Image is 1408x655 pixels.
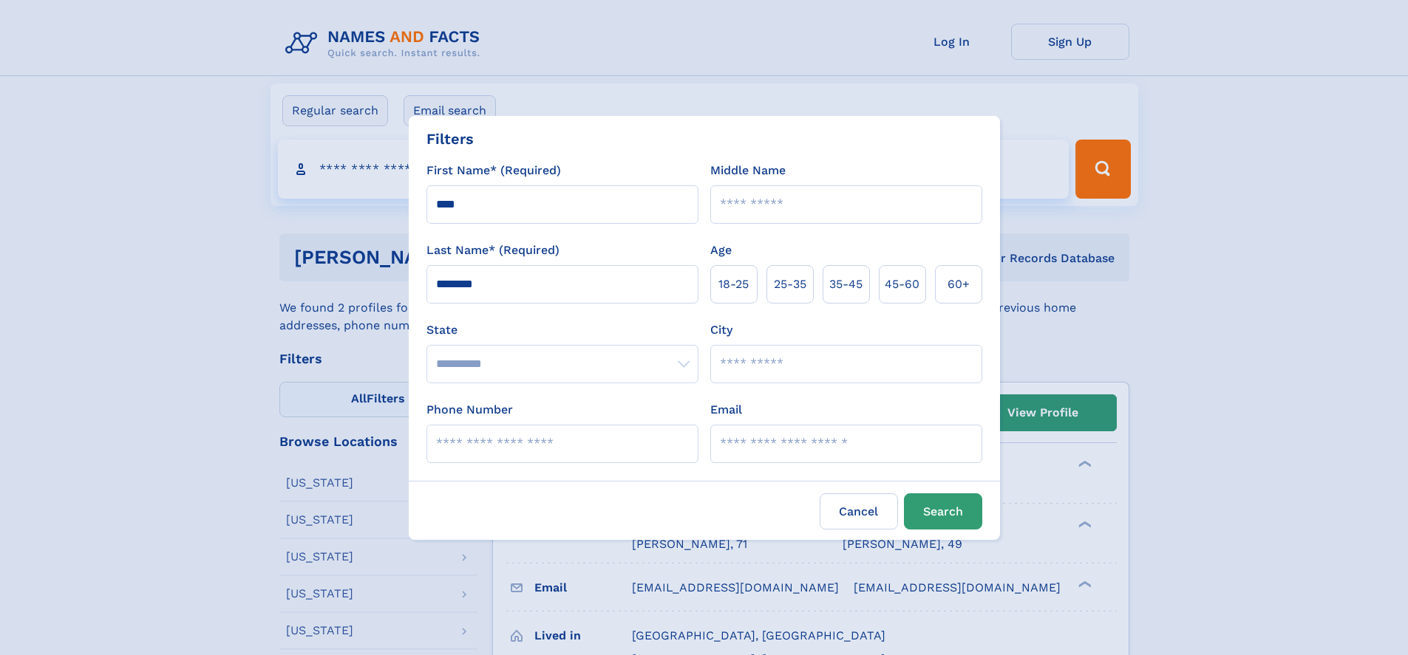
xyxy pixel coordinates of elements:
[904,493,982,529] button: Search
[426,241,560,259] label: Last Name* (Required)
[426,162,561,179] label: First Name* (Required)
[718,275,749,293] span: 18‑25
[426,401,513,419] label: Phone Number
[426,128,474,150] div: Filters
[885,275,919,293] span: 45‑60
[774,275,806,293] span: 25‑35
[710,401,742,419] label: Email
[710,321,732,339] label: City
[710,241,732,259] label: Age
[820,493,898,529] label: Cancel
[710,162,786,179] label: Middle Name
[829,275,863,293] span: 35‑45
[426,321,698,339] label: State
[948,275,970,293] span: 60+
